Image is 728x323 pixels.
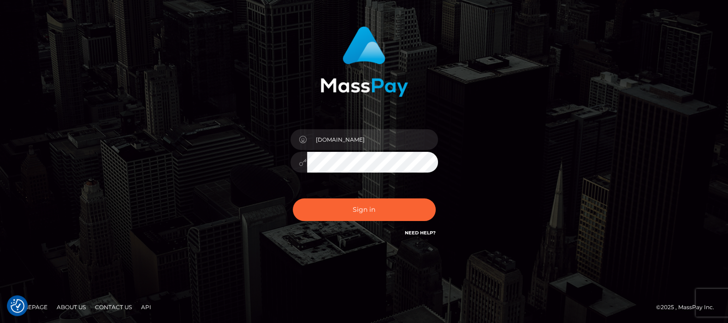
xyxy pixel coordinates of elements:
a: Homepage [10,300,51,314]
div: © 2025 , MassPay Inc. [656,302,721,312]
input: Username... [307,129,438,150]
button: Sign in [293,198,436,221]
a: About Us [53,300,89,314]
a: Contact Us [91,300,136,314]
button: Consent Preferences [11,299,24,313]
img: Revisit consent button [11,299,24,313]
a: Need Help? [405,230,436,236]
img: MassPay Login [320,26,408,97]
a: API [137,300,155,314]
